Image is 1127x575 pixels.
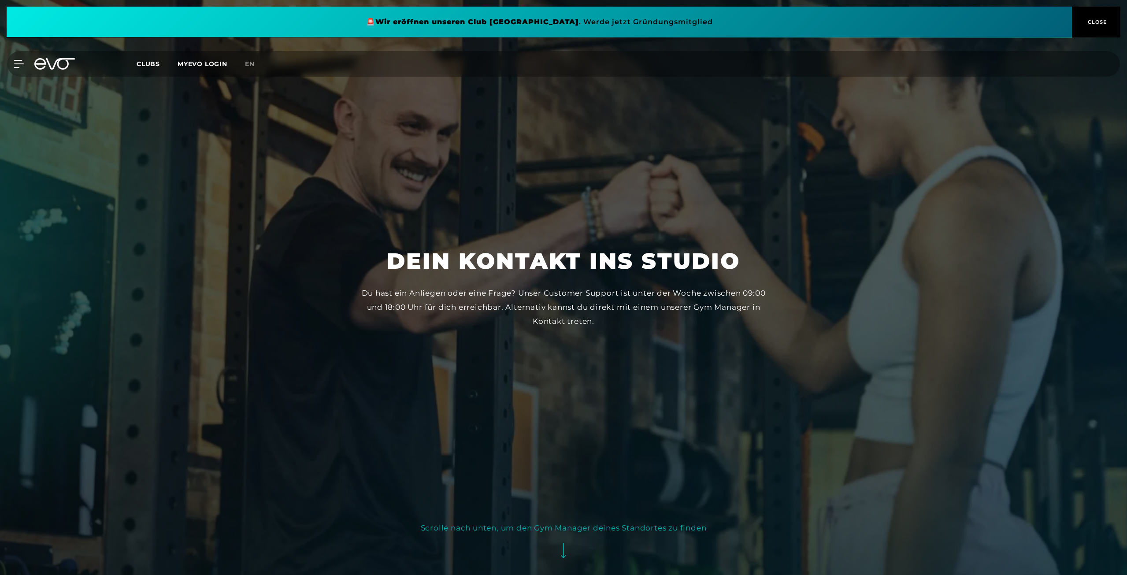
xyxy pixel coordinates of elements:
[357,286,770,329] div: Du hast ein Anliegen oder eine Frage? Unser Customer Support ist unter der Woche zwischen 09:00 u...
[245,59,265,69] a: en
[178,60,227,68] a: MYEVO LOGIN
[387,247,740,275] h1: Dein Kontakt ins Studio
[421,521,707,566] button: Scrolle nach unten, um den Gym Manager deines Standortes zu finden
[421,521,707,535] div: Scrolle nach unten, um den Gym Manager deines Standortes zu finden
[137,60,160,68] span: Clubs
[1072,7,1120,37] button: CLOSE
[1086,18,1107,26] span: CLOSE
[245,60,255,68] span: en
[137,59,178,68] a: Clubs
